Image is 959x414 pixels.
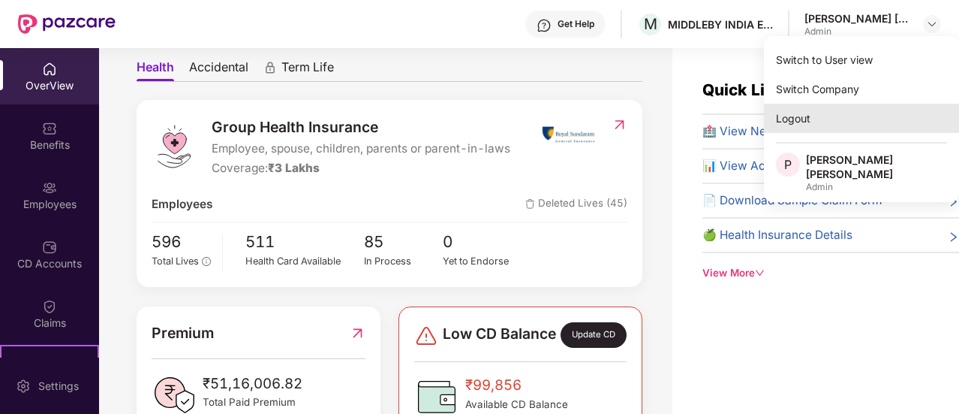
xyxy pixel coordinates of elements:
span: 85 [364,230,443,255]
div: Update CD [561,322,627,348]
div: Settings [34,379,83,394]
span: Premium [152,322,214,344]
div: Admin [806,181,947,193]
span: Low CD Balance [443,322,556,348]
span: 596 [152,230,211,255]
span: Total Lives [152,255,199,267]
img: svg+xml;base64,PHN2ZyBpZD0iQmVuZWZpdHMiIHhtbG5zPSJodHRwOi8vd3d3LnczLm9yZy8yMDAwL3N2ZyIgd2lkdGg9Ij... [42,121,57,136]
div: In Process [364,254,443,269]
div: MIDDLEBY INDIA ENGINEERING PRIVATE LIMITED - 1 [668,17,773,32]
img: New Pazcare Logo [18,14,116,34]
img: svg+xml;base64,PHN2ZyBpZD0iQ0RfQWNjb3VudHMiIGRhdGEtbmFtZT0iQ0QgQWNjb3VudHMiIHhtbG5zPSJodHRwOi8vd3... [42,240,57,255]
span: 🏥 View Network Hospitals [702,122,850,141]
div: Switch Company [764,74,959,104]
img: deleteIcon [525,199,535,209]
span: Available CD Balance [465,397,568,412]
img: svg+xml;base64,PHN2ZyBpZD0iSG9tZSIgeG1sbnM9Imh0dHA6Ly93d3cudzMub3JnLzIwMDAvc3ZnIiB3aWR0aD0iMjAiIG... [42,62,57,77]
span: 📄 Download Sample Claim Form [702,192,882,210]
img: svg+xml;base64,PHN2ZyBpZD0iU2V0dGluZy0yMHgyMCIgeG1sbnM9Imh0dHA6Ly93d3cudzMub3JnLzIwMDAvc3ZnIiB3aW... [16,379,31,394]
span: ₹3 Lakhs [268,161,320,175]
div: Logout [764,104,959,133]
span: Employee, spouse, children, parents or parent-in-laws [212,140,510,158]
span: 📊 View Active Claims [702,157,825,175]
span: down [755,268,765,278]
img: RedirectIcon [612,117,627,132]
span: right [948,229,959,244]
span: 🍏 Health Insurance Details [702,226,852,244]
span: ₹99,856 [465,374,568,397]
span: Employees [152,195,212,213]
img: RedirectIcon [350,322,365,344]
div: Health Card Available [245,254,364,269]
img: svg+xml;base64,PHN2ZyBpZD0iRGFuZ2VyLTMyeDMyIiB4bWxucz0iaHR0cDovL3d3dy53My5vcmcvMjAwMC9zdmciIHdpZH... [414,324,438,348]
span: Group Health Insurance [212,116,510,138]
img: svg+xml;base64,PHN2ZyBpZD0iSGVscC0zMngzMiIgeG1sbnM9Imh0dHA6Ly93d3cudzMub3JnLzIwMDAvc3ZnIiB3aWR0aD... [537,18,552,33]
span: Quick Links [702,80,792,99]
div: View More [702,265,959,281]
span: 0 [443,230,522,255]
img: svg+xml;base64,PHN2ZyBpZD0iRW1wbG95ZWVzIiB4bWxucz0iaHR0cDovL3d3dy53My5vcmcvMjAwMC9zdmciIHdpZHRoPS... [42,180,57,195]
span: P [784,156,792,174]
div: Get Help [558,18,594,30]
span: Accidental [189,59,248,81]
span: 511 [245,230,364,255]
img: insurerIcon [540,116,597,153]
span: ₹51,16,006.82 [203,373,302,395]
span: Total Paid Premium [203,394,302,410]
span: Health [137,59,174,81]
div: Yet to Endorse [443,254,522,269]
div: Coverage: [212,159,510,177]
div: animation [263,61,277,74]
div: Admin [804,26,909,38]
span: Term Life [281,59,334,81]
span: M [644,15,657,33]
span: info-circle [202,257,210,265]
span: Deleted Lives (45) [525,195,627,213]
div: Switch to User view [764,45,959,74]
img: svg+xml;base64,PHN2ZyBpZD0iRHJvcGRvd24tMzJ4MzIiIHhtbG5zPSJodHRwOi8vd3d3LnczLm9yZy8yMDAwL3N2ZyIgd2... [926,18,938,30]
img: svg+xml;base64,PHN2ZyBpZD0iQ2xhaW0iIHhtbG5zPSJodHRwOi8vd3d3LnczLm9yZy8yMDAwL3N2ZyIgd2lkdGg9IjIwIi... [42,299,57,314]
div: [PERSON_NAME] [PERSON_NAME] [804,11,909,26]
div: [PERSON_NAME] [PERSON_NAME] [806,153,947,181]
img: logo [152,124,197,169]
